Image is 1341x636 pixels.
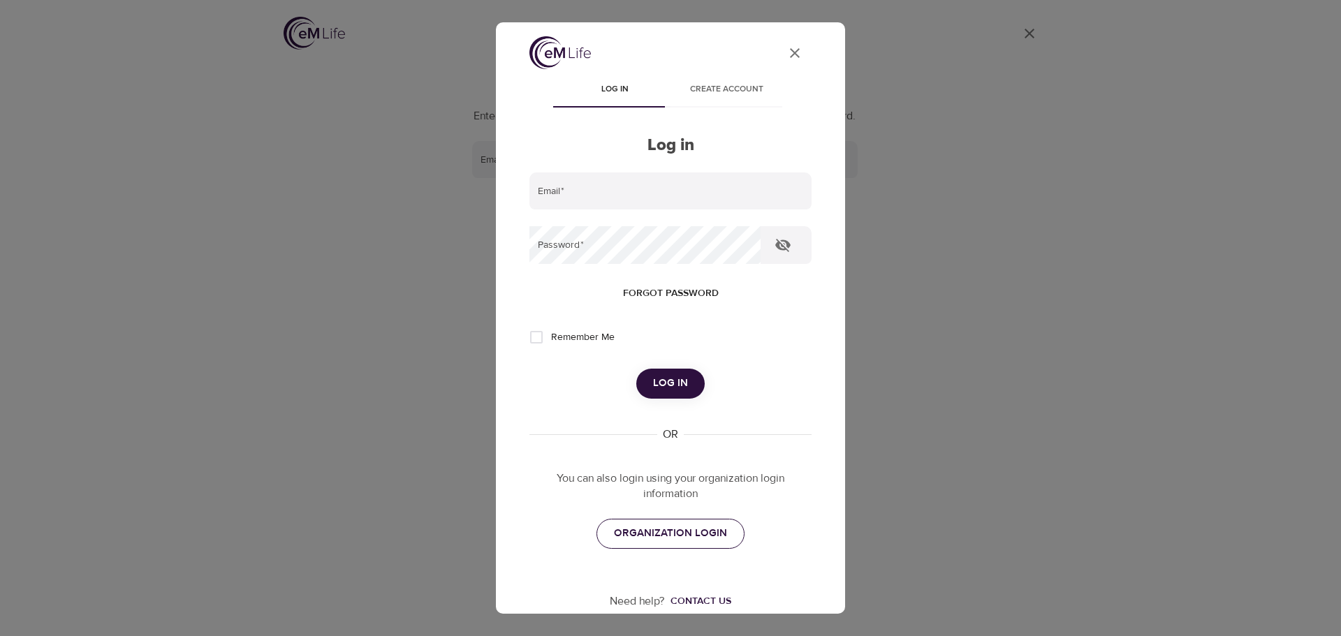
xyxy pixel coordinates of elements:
[778,36,812,70] button: close
[529,74,812,108] div: disabled tabs example
[653,374,688,392] span: Log in
[529,471,812,503] p: You can also login using your organization login information
[679,82,774,97] span: Create account
[636,369,705,398] button: Log in
[670,594,731,608] div: Contact us
[567,82,662,97] span: Log in
[551,330,615,345] span: Remember Me
[617,281,724,306] button: Forgot password
[610,593,665,609] p: Need help?
[665,594,731,608] a: Contact us
[529,36,591,69] img: logo
[623,285,719,302] span: Forgot password
[657,427,684,443] div: OR
[529,135,812,156] h2: Log in
[596,519,745,548] a: ORGANIZATION LOGIN
[614,524,727,542] span: ORGANIZATION LOGIN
